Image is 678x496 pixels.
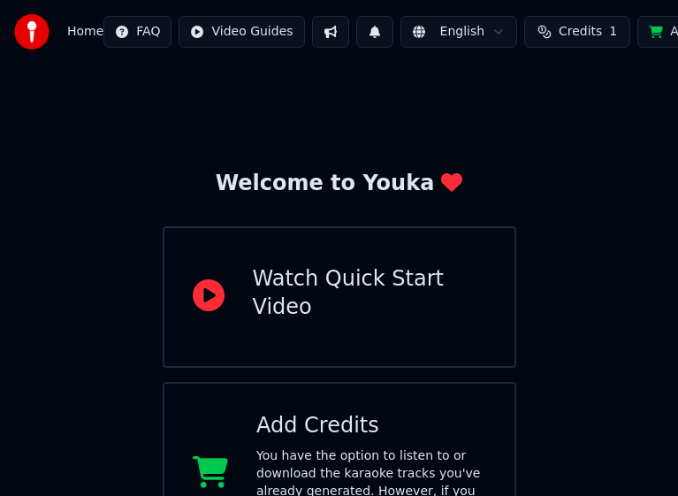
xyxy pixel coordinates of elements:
span: Credits [559,23,602,41]
div: Watch Quick Start Video [253,265,486,322]
span: Home [67,23,103,41]
div: Add Credits [256,412,486,440]
nav: breadcrumb [67,23,103,41]
button: FAQ [103,16,171,48]
button: Credits1 [524,16,630,48]
button: Video Guides [179,16,304,48]
span: 1 [609,23,617,41]
img: youka [14,14,50,50]
div: Welcome to Youka [216,170,463,198]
